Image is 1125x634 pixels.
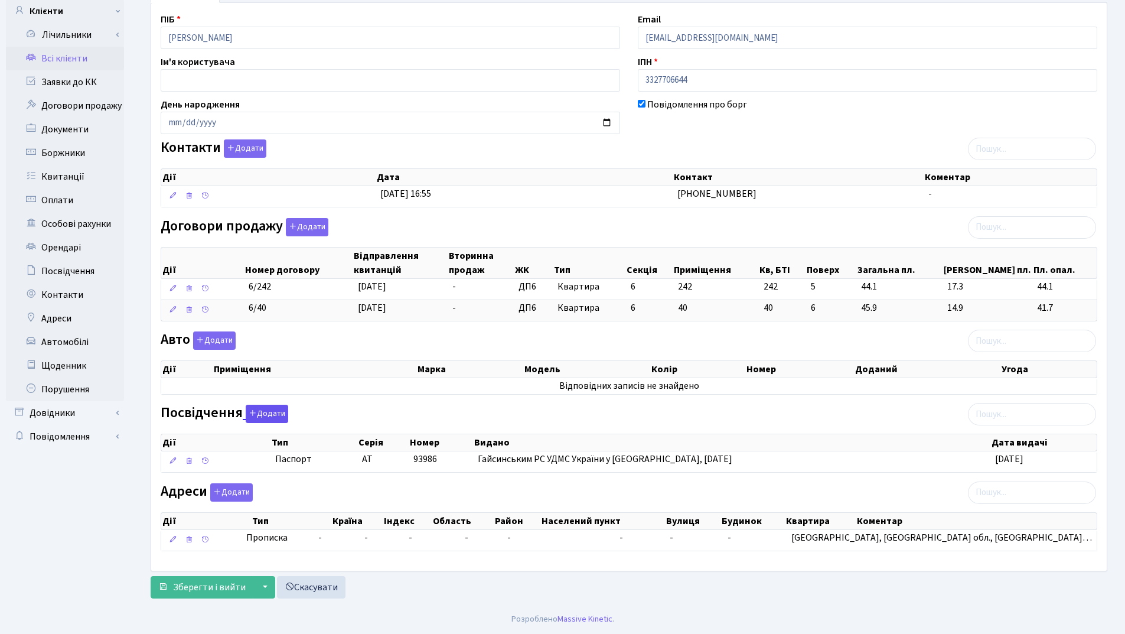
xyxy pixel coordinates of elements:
th: [PERSON_NAME] пл. [943,248,1032,278]
label: Договори продажу [161,218,328,236]
th: Серія [357,434,408,451]
td: Відповідних записів не знайдено [161,378,1097,394]
a: Особові рахунки [6,212,124,236]
th: Кв, БТІ [758,248,806,278]
th: Дії [161,361,213,378]
span: 6/40 [249,301,266,314]
button: Зберегти і вийти [151,576,253,599]
span: Гайсинським РС УДМС України у [GEOGRAPHIC_DATA], [DATE] [478,453,732,466]
span: 6 [811,301,852,315]
a: Заявки до КК [6,70,124,94]
span: [PHONE_NUMBER] [677,187,756,200]
label: Авто [161,331,236,350]
span: Квартира [557,301,621,315]
span: 40 [678,301,687,314]
span: Зберегти і вийти [173,581,246,594]
span: ДП6 [519,301,548,315]
th: Будинок [720,513,785,529]
span: 6 [631,280,635,293]
th: Район [494,513,540,529]
span: - [364,531,368,544]
a: Повідомлення [6,425,124,448]
span: - [465,531,468,544]
th: Приміщення [673,248,758,278]
span: [DATE] [358,280,386,293]
span: - [318,531,355,545]
span: - [507,531,511,544]
a: Скасувати [277,576,345,599]
th: Колір [650,361,745,378]
th: Населений пункт [540,513,665,529]
span: - [928,187,932,200]
th: Поверх [806,248,856,278]
th: Секція [625,248,673,278]
span: 5 [811,280,852,294]
span: Квартира [557,280,621,294]
a: Щоденник [6,354,124,378]
th: Вулиця [665,513,720,529]
label: ПІБ [161,12,181,27]
th: Модель [523,361,650,378]
label: Посвідчення [161,405,288,423]
a: Орендарі [6,236,124,259]
span: - [670,531,673,544]
th: Тип [553,248,625,278]
th: Видано [473,434,990,451]
button: Контакти [224,139,266,158]
a: Додати [207,481,253,502]
th: Контакт [673,169,924,186]
span: [GEOGRAPHIC_DATA], [GEOGRAPHIC_DATA] обл., [GEOGRAPHIC_DATA]… [791,531,1092,544]
a: Лічильники [14,23,124,47]
span: - [728,531,731,544]
span: 45.9 [861,301,938,315]
button: Адреси [210,483,253,502]
th: Приміщення [213,361,417,378]
a: Massive Kinetic [557,613,612,625]
span: 17.3 [947,280,1028,294]
a: Додати [221,138,266,158]
span: 93986 [413,453,437,466]
button: Авто [193,331,236,350]
label: Адреси [161,483,253,502]
span: [DATE] 16:55 [380,187,431,200]
a: Всі клієнти [6,47,124,70]
span: [DATE] [995,453,1023,466]
th: Дата видачі [990,434,1097,451]
a: Оплати [6,188,124,212]
span: 44.1 [1037,280,1092,294]
a: Додати [283,216,328,236]
a: Посвідчення [6,259,124,283]
label: День народження [161,97,240,112]
span: ДП6 [519,280,548,294]
th: Індекс [383,513,432,529]
label: Контакти [161,139,266,158]
th: Дії [161,434,270,451]
button: Посвідчення [246,405,288,423]
th: ЖК [514,248,553,278]
span: Паспорт [275,453,353,466]
a: Документи [6,118,124,141]
span: 14.9 [947,301,1028,315]
span: 41.7 [1037,301,1092,315]
th: Дії [161,169,376,186]
a: Додати [243,403,288,424]
span: - [409,531,412,544]
th: Коментар [856,513,1097,529]
span: 44.1 [861,280,938,294]
span: 6/242 [249,280,271,293]
span: 242 [678,280,692,293]
th: Вторинна продаж [448,248,514,278]
span: Прописка [246,531,288,545]
div: Розроблено . [511,613,614,626]
th: Відправлення квитанцій [353,248,448,278]
th: Доданий [854,361,1001,378]
span: 40 [764,301,801,315]
button: Договори продажу [286,218,328,236]
th: Номер договору [244,248,353,278]
a: Договори продажу [6,94,124,118]
label: Email [638,12,661,27]
th: Пл. опал. [1032,248,1097,278]
span: - [452,280,456,293]
span: 6 [631,301,635,314]
span: 242 [764,280,801,294]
